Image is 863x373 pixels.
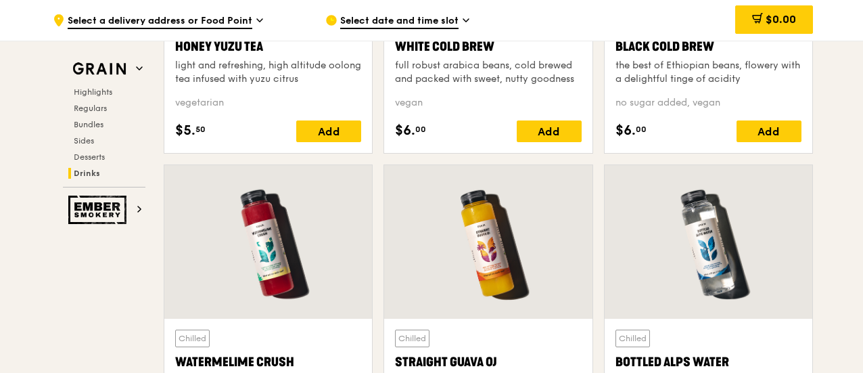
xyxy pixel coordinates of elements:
[175,353,361,372] div: Watermelime Crush
[517,120,582,142] div: Add
[395,330,429,347] div: Chilled
[296,120,361,142] div: Add
[68,14,252,29] span: Select a delivery address or Food Point
[615,330,650,347] div: Chilled
[615,59,801,86] div: the best of Ethiopian beans, flowery with a delightful tinge of acidity
[175,37,361,56] div: Honey Yuzu Tea
[175,120,195,141] span: $5.
[615,120,636,141] span: $6.
[175,59,361,86] div: light and refreshing, high altitude oolong tea infused with yuzu citrus
[615,37,801,56] div: Black Cold Brew
[74,87,112,97] span: Highlights
[737,120,801,142] div: Add
[68,57,131,81] img: Grain web logo
[395,120,415,141] span: $6.
[74,104,107,113] span: Regulars
[395,37,581,56] div: White Cold Brew
[615,96,801,110] div: no sugar added, vegan
[340,14,459,29] span: Select date and time slot
[68,196,131,224] img: Ember Smokery web logo
[74,169,100,178] span: Drinks
[74,152,105,162] span: Desserts
[636,124,647,135] span: 00
[615,353,801,372] div: Bottled Alps Water
[175,330,210,347] div: Chilled
[766,13,796,26] span: $0.00
[74,136,94,146] span: Sides
[395,96,581,110] div: vegan
[415,124,426,135] span: 00
[175,96,361,110] div: vegetarian
[74,120,103,129] span: Bundles
[395,59,581,86] div: full robust arabica beans, cold brewed and packed with sweet, nutty goodness
[195,124,206,135] span: 50
[395,353,581,372] div: Straight Guava OJ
